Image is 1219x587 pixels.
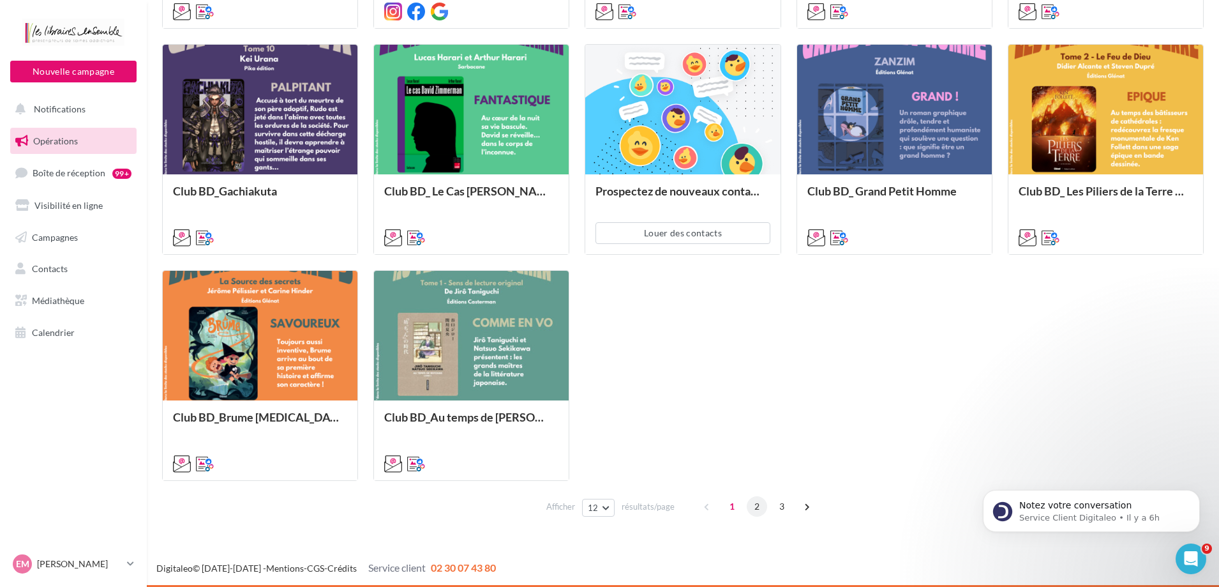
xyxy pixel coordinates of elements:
[384,185,558,210] div: Club BD_ Le Cas [PERSON_NAME]
[368,561,426,574] span: Service client
[384,411,558,436] div: Club BD_Au temps de [PERSON_NAME]
[8,224,139,251] a: Campagnes
[37,558,122,570] p: [PERSON_NAME]
[327,563,357,574] a: Crédits
[8,287,139,314] a: Médiathèque
[173,185,347,210] div: Club BD_Gachiakuta
[588,503,599,513] span: 12
[33,135,78,146] span: Opérations
[8,128,139,155] a: Opérations
[32,327,75,338] span: Calendrier
[156,563,496,574] span: © [DATE]-[DATE] - - -
[595,222,770,244] button: Louer des contacts
[173,411,347,436] div: Club BD_Brume [MEDICAL_DATA]
[112,169,131,179] div: 99+
[595,185,770,210] div: Prospectez de nouveaux contacts
[8,159,139,187] a: Boîte de réception99+
[16,558,29,570] span: EM
[772,496,792,517] span: 3
[1202,544,1212,554] span: 9
[8,255,139,282] a: Contacts
[32,263,68,274] span: Contacts
[582,499,615,517] button: 12
[722,496,742,517] span: 1
[8,319,139,346] a: Calendrier
[807,185,982,210] div: Club BD_ Grand Petit Homme
[8,96,134,123] button: Notifications
[8,192,139,219] a: Visibilité en ligne
[33,167,105,178] span: Boîte de réception
[1176,544,1206,574] iframe: Intercom live chat
[431,561,496,574] span: 02 30 07 43 80
[546,501,575,513] span: Afficher
[266,563,304,574] a: Mentions
[622,501,675,513] span: résultats/page
[34,200,103,211] span: Visibilité en ligne
[34,103,86,114] span: Notifications
[747,496,767,517] span: 2
[156,563,193,574] a: Digitaleo
[307,563,324,574] a: CGS
[1019,185,1193,210] div: Club BD_ Les Piliers de la Terre Tome 2
[964,463,1219,553] iframe: Intercom notifications message
[10,61,137,82] button: Nouvelle campagne
[32,231,78,242] span: Campagnes
[10,552,137,576] a: EM [PERSON_NAME]
[32,295,84,306] span: Médiathèque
